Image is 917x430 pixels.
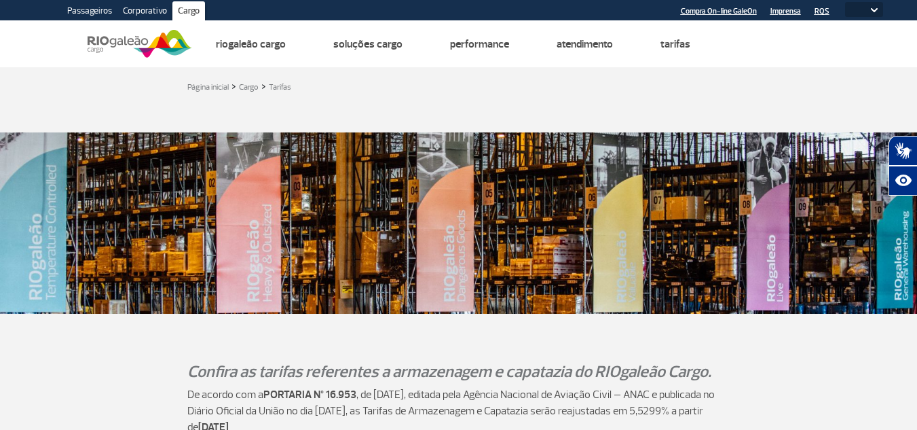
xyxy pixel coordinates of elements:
a: RQS [815,7,829,16]
a: Tarifas [660,37,690,51]
a: Performance [450,37,509,51]
a: Compra On-line GaleOn [681,7,757,16]
a: Corporativo [117,1,172,23]
a: Tarifas [269,82,291,92]
strong: PORTARIA Nº 16.953 [263,388,356,401]
a: Riogaleão Cargo [216,37,286,51]
a: Imprensa [770,7,801,16]
button: Abrir tradutor de língua de sinais. [888,136,917,166]
button: Abrir recursos assistivos. [888,166,917,196]
a: Página inicial [187,82,229,92]
a: Cargo [172,1,205,23]
a: > [231,78,236,94]
a: Atendimento [557,37,613,51]
a: > [261,78,266,94]
a: Passageiros [62,1,117,23]
p: Confira as tarifas referentes a armazenagem e capatazia do RIOgaleão Cargo. [187,360,730,383]
a: Cargo [239,82,259,92]
div: Plugin de acessibilidade da Hand Talk. [888,136,917,196]
a: Soluções Cargo [333,37,403,51]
